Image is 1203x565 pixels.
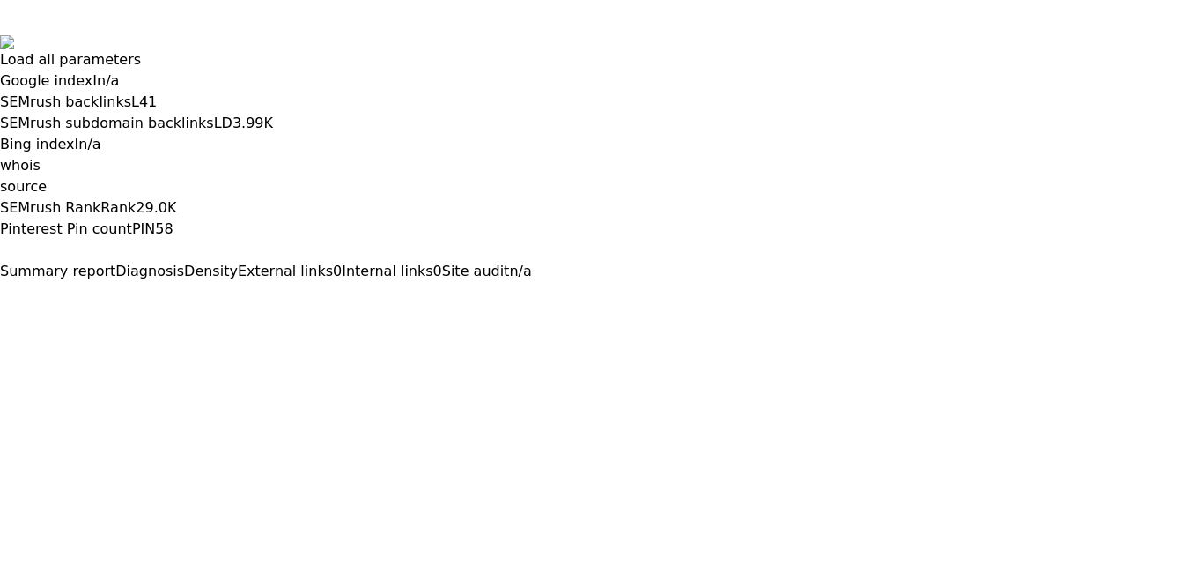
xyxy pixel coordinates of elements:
a: 58 [155,220,173,237]
span: External links [238,263,333,279]
span: I [75,136,79,152]
span: Internal links [342,263,432,279]
span: 0 [433,263,442,279]
a: Site auditn/a [442,263,532,279]
span: Diagnosis [115,263,184,279]
span: n/a [509,263,531,279]
a: 29.0K [136,199,176,216]
a: n/a [78,136,100,152]
span: PIN [132,220,155,237]
span: I [92,72,97,89]
a: 41 [139,93,157,110]
span: Site audit [442,263,510,279]
span: 0 [333,263,342,279]
span: Rank [100,199,136,216]
span: L [131,93,139,110]
span: Density [184,263,238,279]
span: LD [214,115,232,131]
a: 3.99K [232,115,273,131]
a: n/a [97,72,119,89]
